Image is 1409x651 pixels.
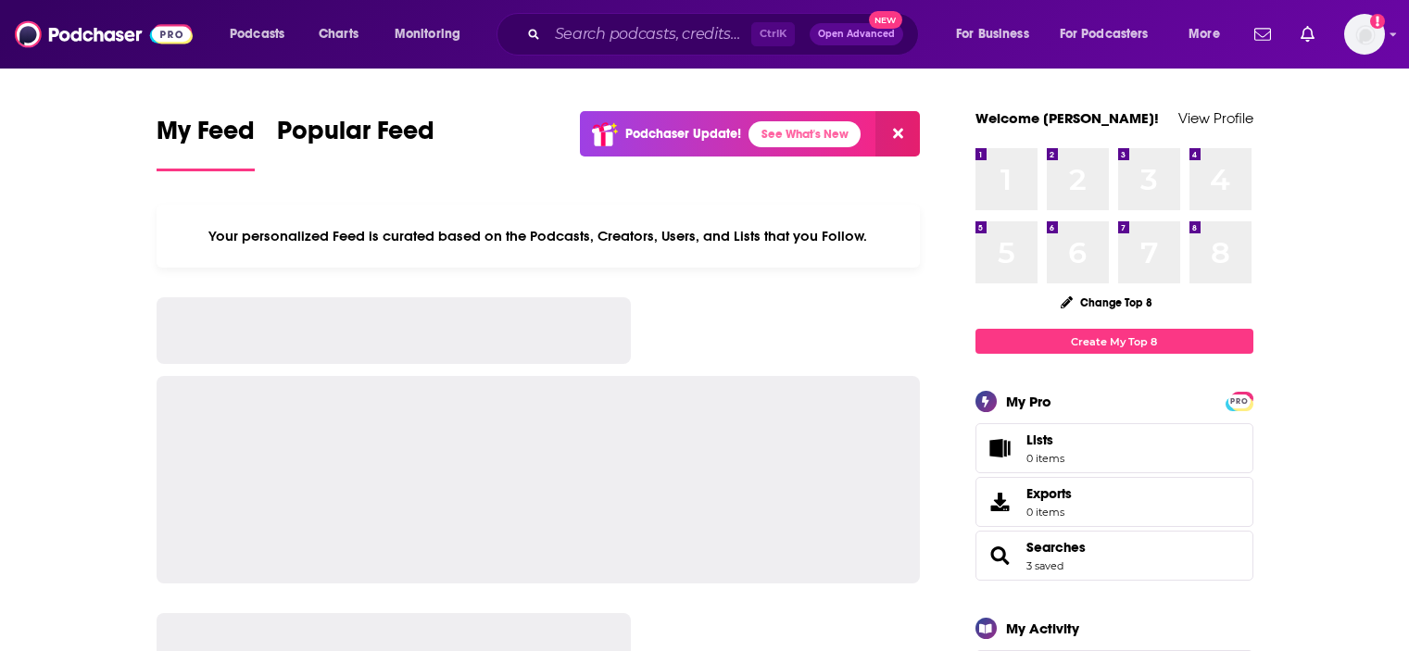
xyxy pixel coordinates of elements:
span: Open Advanced [818,30,895,39]
button: Open AdvancedNew [810,23,903,45]
span: Monitoring [395,21,460,47]
svg: Add a profile image [1370,14,1385,29]
a: View Profile [1178,109,1253,127]
div: My Activity [1006,620,1079,637]
a: Searches [1026,539,1086,556]
button: open menu [1176,19,1243,49]
span: Lists [1026,432,1064,448]
span: Lists [1026,432,1053,448]
span: More [1189,21,1220,47]
button: open menu [382,19,484,49]
div: My Pro [1006,393,1051,410]
div: Search podcasts, credits, & more... [514,13,937,56]
a: Welcome [PERSON_NAME]! [975,109,1159,127]
p: Podchaser Update! [625,126,741,142]
span: My Feed [157,115,255,157]
a: 3 saved [1026,559,1063,572]
span: Charts [319,21,359,47]
span: Podcasts [230,21,284,47]
span: Exports [982,489,1019,515]
span: Ctrl K [751,22,795,46]
button: open menu [217,19,308,49]
span: For Podcasters [1060,21,1149,47]
a: Show notifications dropdown [1293,19,1322,50]
span: Exports [1026,485,1072,502]
button: open menu [1048,19,1176,49]
a: Create My Top 8 [975,329,1253,354]
span: Logged in as mtraynor [1344,14,1385,55]
a: PRO [1228,394,1251,407]
a: See What's New [749,121,861,147]
div: Your personalized Feed is curated based on the Podcasts, Creators, Users, and Lists that you Follow. [157,205,921,268]
img: User Profile [1344,14,1385,55]
button: Show profile menu [1344,14,1385,55]
span: Popular Feed [277,115,434,157]
a: Show notifications dropdown [1247,19,1278,50]
span: 0 items [1026,452,1064,465]
a: Popular Feed [277,115,434,171]
button: open menu [943,19,1052,49]
span: Searches [975,531,1253,581]
a: Charts [307,19,370,49]
a: Exports [975,477,1253,527]
a: My Feed [157,115,255,171]
span: New [869,11,902,29]
img: Podchaser - Follow, Share and Rate Podcasts [15,17,193,52]
a: Searches [982,543,1019,569]
button: Change Top 8 [1050,291,1164,314]
span: 0 items [1026,506,1072,519]
span: PRO [1228,394,1251,408]
span: For Business [956,21,1029,47]
a: Lists [975,423,1253,473]
span: Lists [982,435,1019,461]
input: Search podcasts, credits, & more... [547,19,751,49]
